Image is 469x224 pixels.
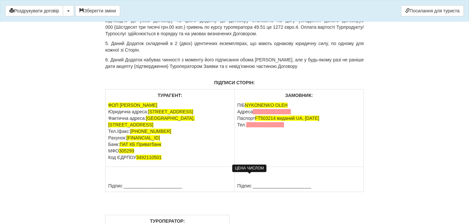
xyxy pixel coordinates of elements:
p: 5. Даний Додаток складений в 2 (двох) ідентичних екземплярах, що мають однакову юридичну силу, по... [105,40,364,53]
p: ТУРАГЕНТ: [108,92,232,99]
p: 6. Даний Додаток набуває чинності з моменту його підписання обома [PERSON_NAME], але у будь-якому... [105,56,364,70]
span: FT503214 виданий UA, [DATE] [255,116,320,121]
div: ЦЕНА ЧИСЛОМ [232,165,266,172]
span: [STREET_ADDRESS] [148,109,193,114]
span: [FINANCIAL_ID] [126,135,160,140]
span: ПАТ КБ Приватбанк [120,142,161,147]
button: Зберегти зміни [75,5,120,16]
p: ЗАМОВНИК: [237,92,361,99]
td: Підпис _______________________ [234,167,363,192]
span: 3492110501 [136,155,162,160]
span: NYKONENKO OLEH [245,103,288,108]
span: 305299 [119,148,134,153]
p: Юридична адреса: Фактична адреса: Тел./факс: Рахунок: Банк: МФО Код ЄДРПОУ [108,102,232,161]
span: 4. Оплата вартості Турпродукту/Турпослуг здійснюється в порядку та на умовах визначених Договором. [105,24,364,36]
span: [GEOGRAPHIC_DATA], [STREET_ADDRESS] [108,116,194,127]
a: Посилання для туриста [401,5,464,16]
span: ФОП [PERSON_NAME] [108,103,157,108]
td: Підпис _______________________ [106,167,234,192]
p: ПІДПИСИ СТОРІН: [105,79,364,86]
p: ПІБ Адреса Паспорт Тел. [237,102,361,128]
button: Роздрукувати договір [5,5,63,16]
span: [PHONE_NUMBER] [130,129,171,134]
